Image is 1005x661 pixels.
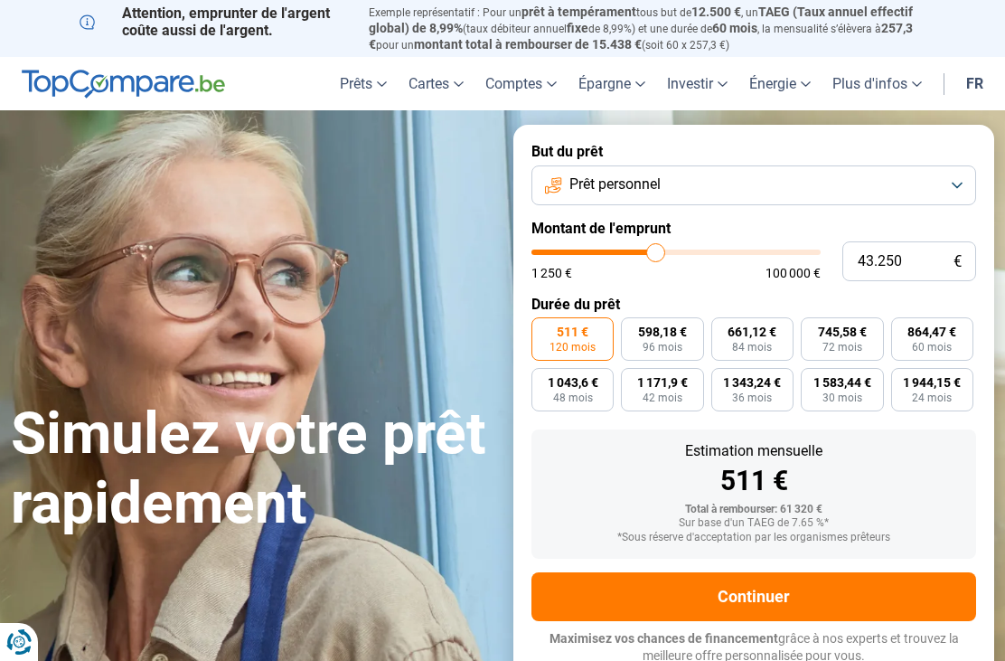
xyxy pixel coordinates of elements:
[732,342,772,353] span: 84 mois
[414,37,642,52] span: montant total à rembourser de 15.438 €
[732,392,772,403] span: 36 mois
[813,376,871,389] span: 1 583,44 €
[369,5,913,35] span: TAEG (Taux annuel effectif global) de 8,99%
[643,392,682,403] span: 42 mois
[567,21,588,35] span: fixe
[22,70,225,99] img: TopCompare
[738,57,822,110] a: Énergie
[531,267,572,279] span: 1 250 €
[818,326,867,338] span: 745,58 €
[765,267,821,279] span: 100 000 €
[822,392,862,403] span: 30 mois
[638,326,687,338] span: 598,18 €
[723,376,781,389] span: 1 343,24 €
[546,532,962,544] div: *Sous réserve d'acceptation par les organismes prêteurs
[822,342,862,353] span: 72 mois
[712,21,757,35] span: 60 mois
[531,220,976,237] label: Montant de l'emprunt
[548,376,598,389] span: 1 043,6 €
[643,342,682,353] span: 96 mois
[569,175,661,194] span: Prêt personnel
[691,5,741,19] span: 12.500 €
[912,392,952,403] span: 24 mois
[549,342,596,353] span: 120 mois
[903,376,961,389] span: 1 944,15 €
[521,5,636,19] span: prêt à tempérament
[553,392,593,403] span: 48 mois
[822,57,933,110] a: Plus d'infos
[546,444,962,458] div: Estimation mensuelle
[369,5,925,52] p: Exemple représentatif : Pour un tous but de , un (taux débiteur annuel de 8,99%) et une durée de ...
[531,296,976,313] label: Durée du prêt
[953,254,962,269] span: €
[955,57,994,110] a: fr
[80,5,347,39] p: Attention, emprunter de l'argent coûte aussi de l'argent.
[531,572,976,621] button: Continuer
[531,165,976,205] button: Prêt personnel
[907,326,956,338] span: 864,47 €
[398,57,474,110] a: Cartes
[637,376,688,389] span: 1 171,9 €
[546,467,962,495] div: 511 €
[546,517,962,530] div: Sur base d'un TAEG de 7.65 %*
[531,143,976,160] label: But du prêt
[329,57,398,110] a: Prêts
[369,21,913,52] span: 257,3 €
[546,504,962,516] div: Total à rembourser: 61 320 €
[656,57,738,110] a: Investir
[11,400,492,539] h1: Simulez votre prêt rapidement
[568,57,656,110] a: Épargne
[557,326,588,338] span: 511 €
[912,342,952,353] span: 60 mois
[549,631,778,646] span: Maximisez vos chances de financement
[474,57,568,110] a: Comptes
[728,326,776,338] span: 661,12 €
